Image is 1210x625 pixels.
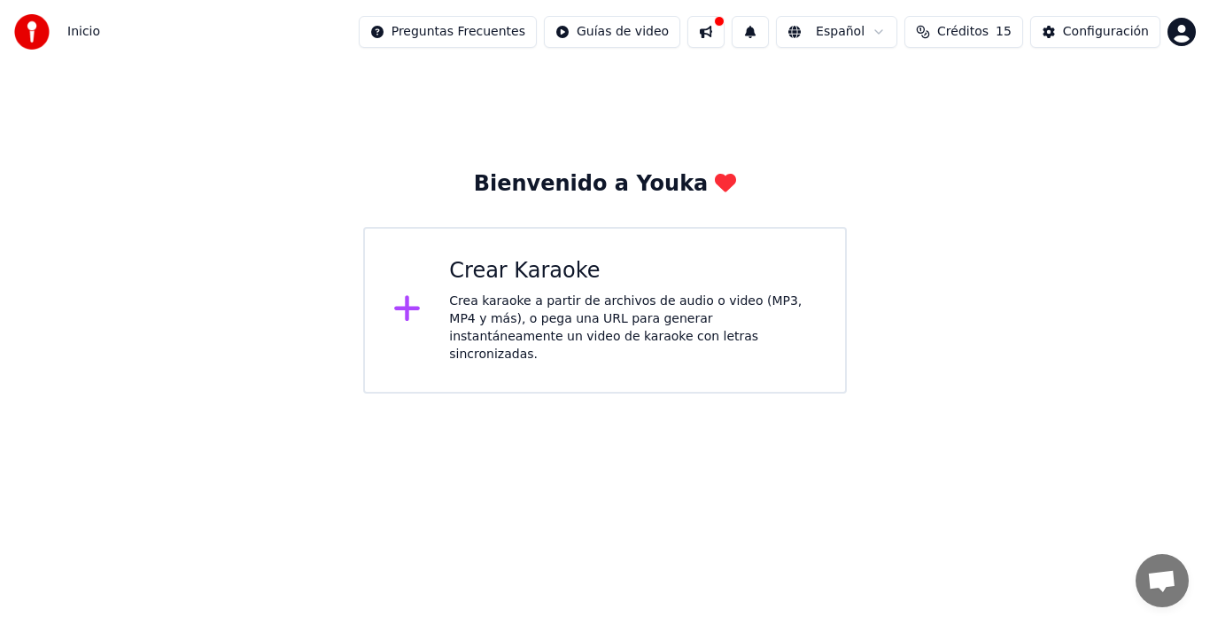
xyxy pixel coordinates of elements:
div: Bienvenido a Youka [474,170,737,199]
div: Crear Karaoke [449,257,817,285]
nav: breadcrumb [67,23,100,41]
span: 15 [996,23,1012,41]
button: Preguntas Frecuentes [359,16,537,48]
button: Guías de video [544,16,680,48]
span: Inicio [67,23,100,41]
span: Créditos [937,23,989,41]
div: Crea karaoke a partir de archivos de audio o video (MP3, MP4 y más), o pega una URL para generar ... [449,293,817,363]
button: Créditos15 [904,16,1023,48]
button: Configuración [1030,16,1160,48]
a: Chat abierto [1136,554,1189,607]
img: youka [14,14,50,50]
div: Configuración [1063,23,1149,41]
